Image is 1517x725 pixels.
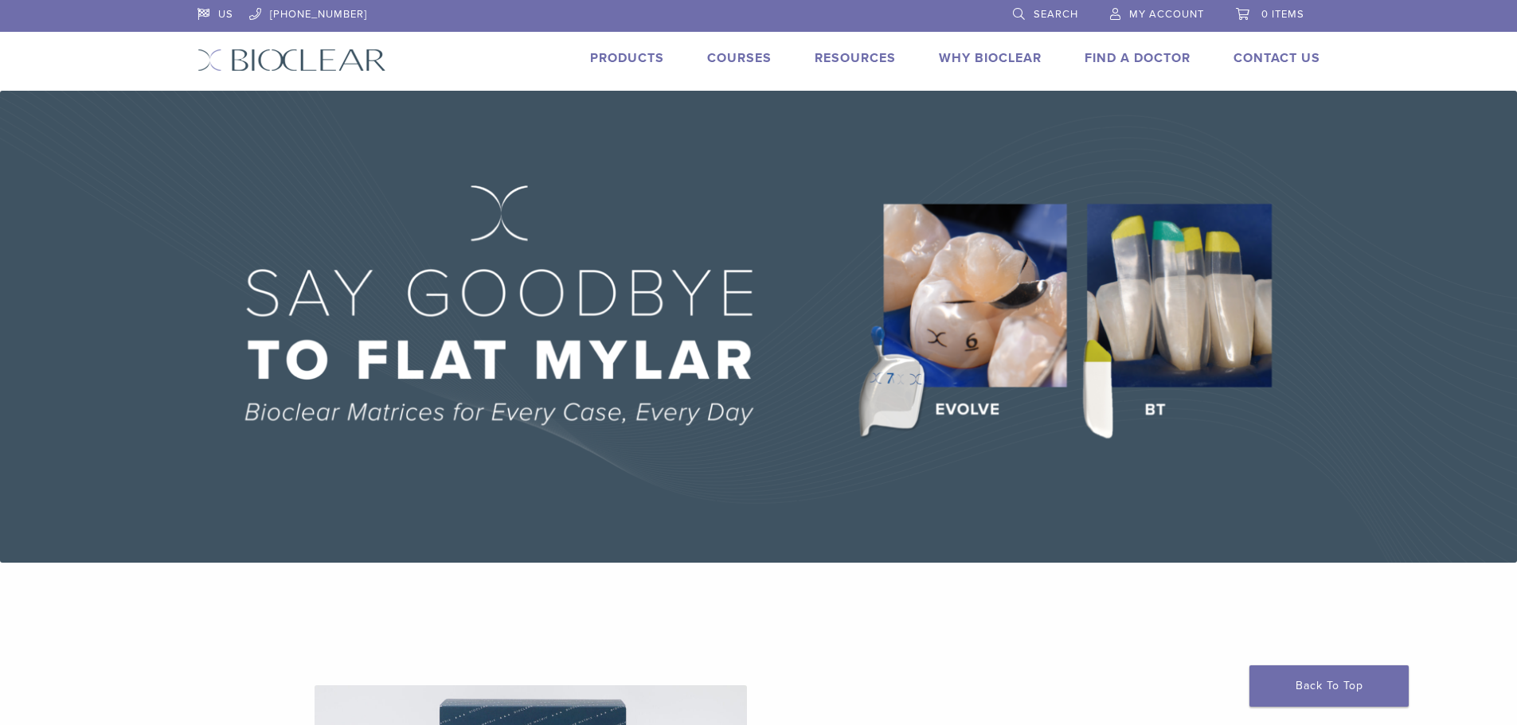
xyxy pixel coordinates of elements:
[707,50,772,66] a: Courses
[815,50,896,66] a: Resources
[1034,8,1078,21] span: Search
[939,50,1042,66] a: Why Bioclear
[1085,50,1191,66] a: Find A Doctor
[1261,8,1304,21] span: 0 items
[1249,665,1409,707] a: Back To Top
[1234,50,1320,66] a: Contact Us
[590,50,664,66] a: Products
[1129,8,1204,21] span: My Account
[197,49,386,72] img: Bioclear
